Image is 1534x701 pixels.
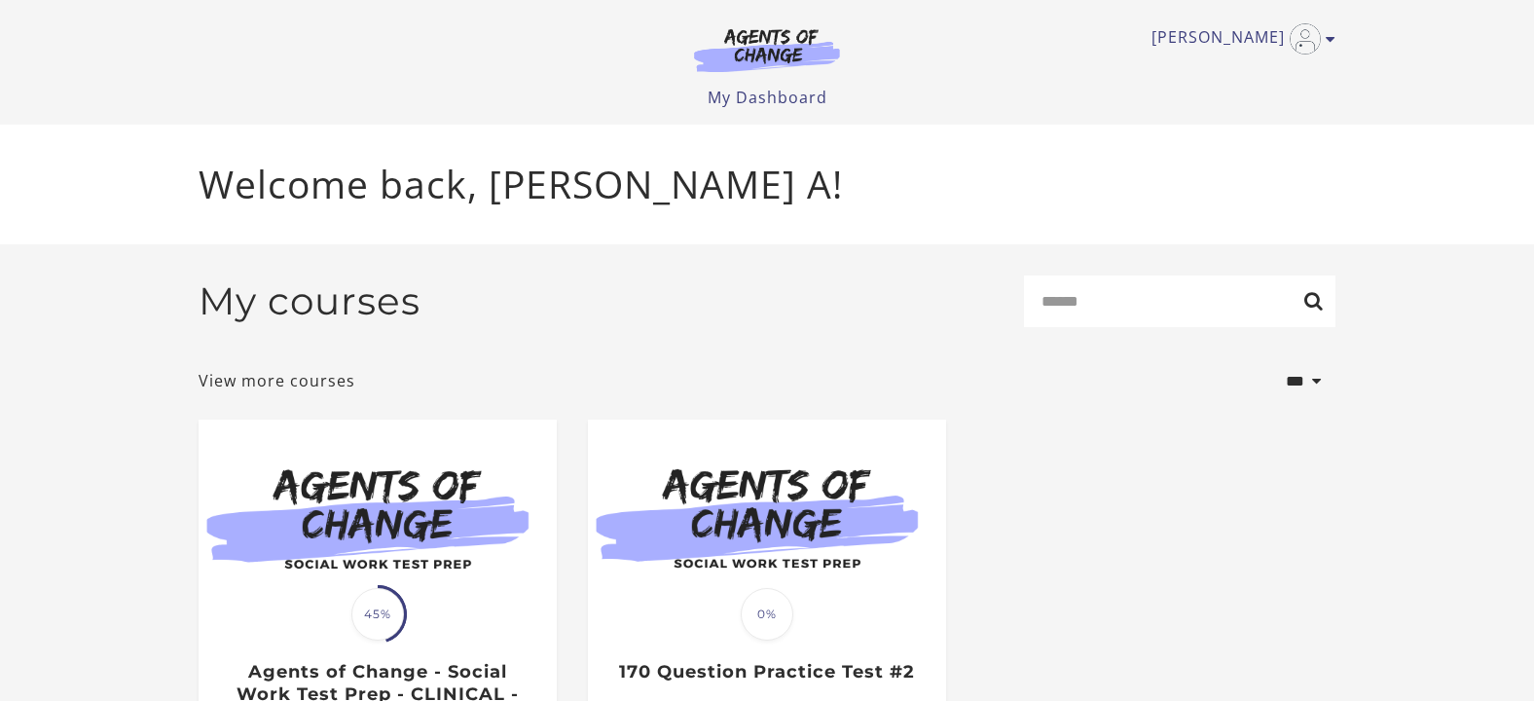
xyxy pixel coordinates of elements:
[199,156,1335,213] p: Welcome back, [PERSON_NAME] A!
[674,27,860,72] img: Agents of Change Logo
[741,588,793,641] span: 0%
[708,87,827,108] a: My Dashboard
[608,661,925,683] h3: 170 Question Practice Test #2
[199,278,420,324] h2: My courses
[1151,23,1326,55] a: Toggle menu
[199,369,355,392] a: View more courses
[351,588,404,641] span: 45%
